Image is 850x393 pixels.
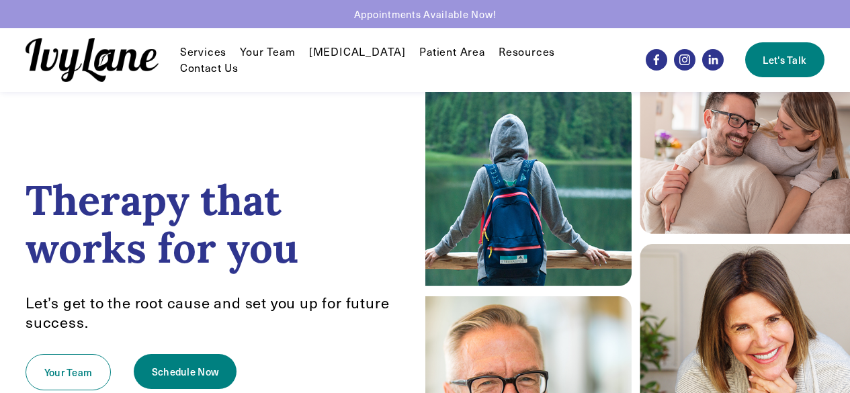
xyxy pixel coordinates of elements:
[180,45,226,59] span: Services
[499,45,555,59] span: Resources
[745,42,824,77] a: Let's Talk
[702,49,724,71] a: LinkedIn
[240,44,295,60] a: Your Team
[26,292,393,332] span: Let’s get to the root cause and set you up for future success.
[499,44,555,60] a: folder dropdown
[26,354,111,390] a: Your Team
[26,173,298,273] strong: Therapy that works for you
[180,44,226,60] a: folder dropdown
[180,60,239,76] a: Contact Us
[674,49,695,71] a: Instagram
[134,354,237,389] a: Schedule Now
[309,44,406,60] a: [MEDICAL_DATA]
[26,38,159,82] img: Ivy Lane Counseling &mdash; Therapy that works for you
[646,49,667,71] a: Facebook
[419,44,485,60] a: Patient Area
